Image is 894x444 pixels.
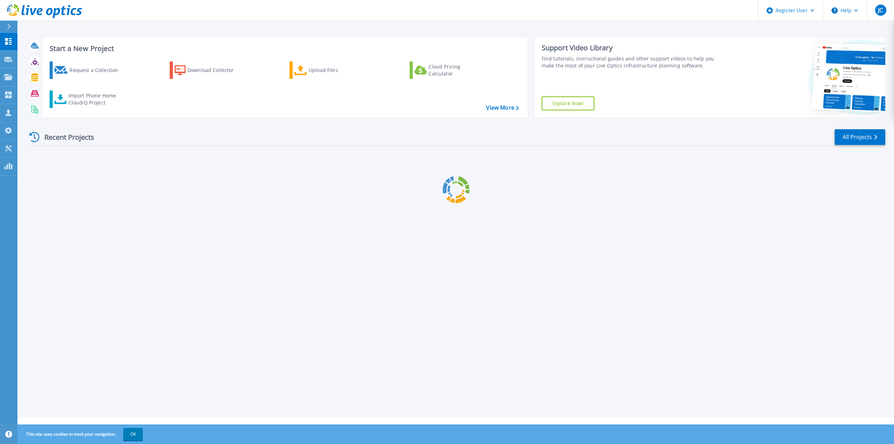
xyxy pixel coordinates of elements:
[50,45,519,52] h3: Start a New Project
[50,61,127,79] a: Request a Collection
[542,55,723,69] div: Find tutorials, instructional guides and other support videos to help you make the most of your L...
[542,43,723,52] div: Support Video Library
[878,7,883,13] span: JC
[188,63,243,77] div: Download Collector
[486,104,519,111] a: View More
[68,92,123,106] div: Import Phone Home CloudIQ Project
[428,63,484,77] div: Cloud Pricing Calculator
[542,96,595,110] a: Explore Now!
[170,61,248,79] a: Download Collector
[309,63,365,77] div: Upload Files
[290,61,367,79] a: Upload Files
[835,129,885,145] a: All Projects
[123,428,143,441] button: OK
[27,129,104,146] div: Recent Projects
[19,428,143,441] span: This site uses cookies to track your navigation.
[69,63,125,77] div: Request a Collection
[410,61,488,79] a: Cloud Pricing Calculator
